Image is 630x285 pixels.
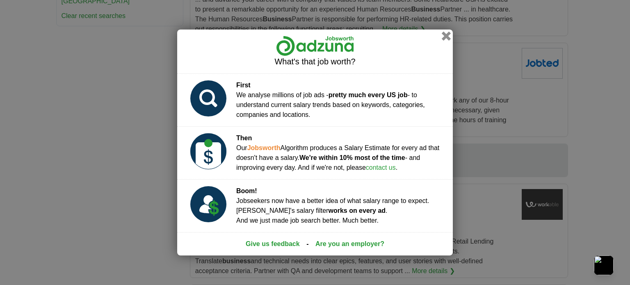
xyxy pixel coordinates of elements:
[190,133,226,169] img: salary_prediction_2_USD.svg
[236,186,429,226] div: Jobseekers now have a better idea of what salary range to expect. [PERSON_NAME]'s salary filter ....
[190,186,226,222] img: salary_prediction_3_USD.svg
[190,80,226,116] img: salary_prediction_1.svg
[236,82,251,89] strong: First
[184,57,446,67] h2: What's that job worth?
[247,144,281,151] strong: Jobsworth
[236,80,446,120] div: We analyse millions of job ads - - to understand current salary trends based on keywords, categor...
[328,207,386,214] strong: works on every ad
[236,187,257,194] strong: Boom!
[329,91,408,98] strong: pretty much every US job
[315,239,384,249] a: Are you an employer?
[246,239,300,249] a: Give us feedback
[236,133,446,173] div: Our Algorithm produces a Salary Estimate for every ad that doesn't have a salary. - and improving...
[299,154,405,161] strong: We're within 10% most of the time
[366,164,396,171] a: contact us
[306,239,308,249] span: -
[236,135,252,141] strong: Then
